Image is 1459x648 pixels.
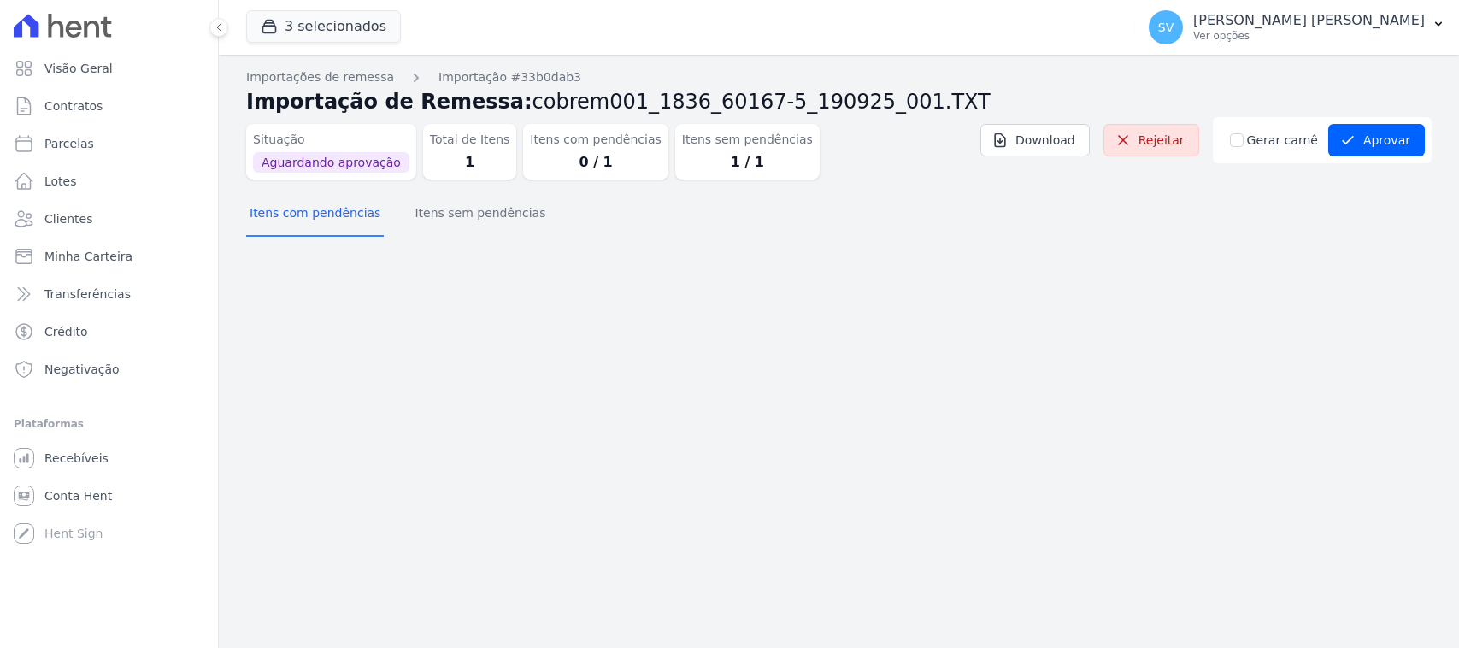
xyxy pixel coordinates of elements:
[7,127,211,161] a: Parcelas
[7,479,211,513] a: Conta Hent
[1193,29,1425,43] p: Ver opções
[7,164,211,198] a: Lotes
[44,173,77,190] span: Lotes
[44,323,88,340] span: Crédito
[1103,124,1199,156] a: Rejeitar
[7,89,211,123] a: Contratos
[253,152,409,173] span: Aguardando aprovação
[7,239,211,274] a: Minha Carteira
[44,361,120,378] span: Negativação
[44,450,109,467] span: Recebíveis
[7,352,211,386] a: Negativação
[682,131,813,149] dt: Itens sem pendências
[44,60,113,77] span: Visão Geral
[430,131,510,149] dt: Total de Itens
[253,131,409,149] dt: Situação
[530,131,661,149] dt: Itens com pendências
[44,248,132,265] span: Minha Carteira
[438,68,581,86] a: Importação #33b0dab3
[14,414,204,434] div: Plataformas
[44,286,131,303] span: Transferências
[7,51,211,85] a: Visão Geral
[980,124,1090,156] a: Download
[44,97,103,115] span: Contratos
[1193,12,1425,29] p: [PERSON_NAME] [PERSON_NAME]
[1328,124,1425,156] button: Aprovar
[44,210,92,227] span: Clientes
[246,86,1432,117] h2: Importação de Remessa:
[246,68,394,86] a: Importações de remessa
[430,152,510,173] dd: 1
[7,315,211,349] a: Crédito
[682,152,813,173] dd: 1 / 1
[1247,132,1318,150] label: Gerar carnê
[411,192,549,237] button: Itens sem pendências
[44,487,112,504] span: Conta Hent
[246,68,1432,86] nav: Breadcrumb
[7,277,211,311] a: Transferências
[44,135,94,152] span: Parcelas
[246,10,401,43] button: 3 selecionados
[532,90,991,114] span: cobrem001_1836_60167-5_190925_001.TXT
[7,202,211,236] a: Clientes
[7,441,211,475] a: Recebíveis
[246,192,384,237] button: Itens com pendências
[1135,3,1459,51] button: SV [PERSON_NAME] [PERSON_NAME] Ver opções
[530,152,661,173] dd: 0 / 1
[1158,21,1174,33] span: SV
